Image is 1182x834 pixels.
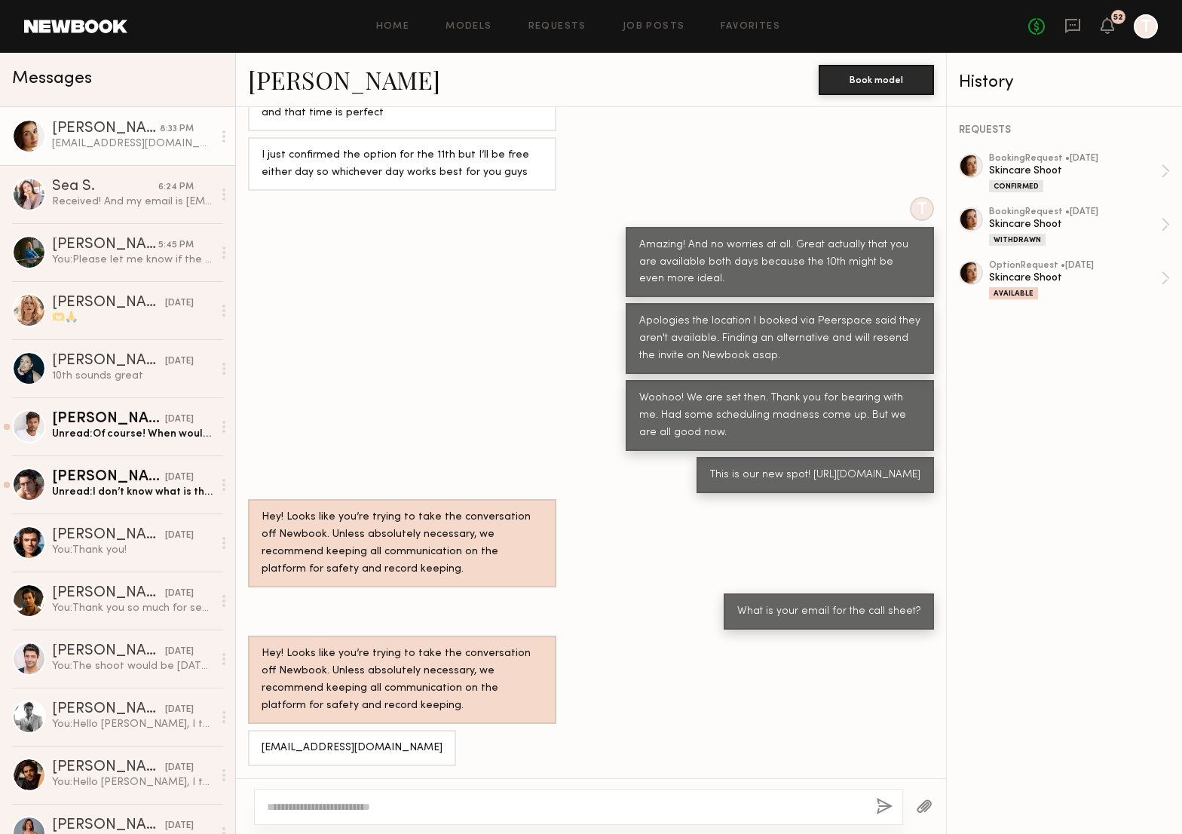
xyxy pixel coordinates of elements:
div: You: Thank you so much for sending that info along! Forwarding it to the client now :) [52,601,213,615]
a: T [1134,14,1158,38]
div: Sea S. [52,179,158,195]
div: [EMAIL_ADDRESS][DOMAIN_NAME] [262,740,442,757]
div: Unread: Of course! When would the shoot take place? Could you share a few more details? Thanks a ... [52,427,213,441]
div: [DATE] [165,471,194,485]
div: Amazing! And no worries at all. Great actually that you are available both days because the 10th ... [639,237,920,289]
div: [PERSON_NAME] [52,760,165,775]
a: Book model [819,72,934,85]
a: Home [376,22,410,32]
div: This is our new spot! [URL][DOMAIN_NAME] [710,467,920,484]
div: Confirmed [989,180,1043,192]
div: History [959,74,1170,91]
div: You: Thank you! [52,543,213,557]
div: [PERSON_NAME] [52,528,165,543]
div: [PERSON_NAME] [52,412,165,427]
div: [DATE] [165,587,194,601]
div: [DATE] [165,354,194,369]
div: booking Request • [DATE] [989,207,1161,217]
a: optionRequest •[DATE]Skincare ShootAvailable [989,261,1170,299]
div: [PERSON_NAME] [52,121,160,136]
div: [DATE] [165,819,194,833]
a: bookingRequest •[DATE]Skincare ShootWithdrawn [989,207,1170,246]
div: Skincare Shoot [989,164,1161,178]
div: Skincare Shoot [989,217,1161,231]
div: You: Hello [PERSON_NAME], I think you would be a great fit for an upcoming video I'm planning for... [52,717,213,731]
div: [PERSON_NAME] [52,238,158,253]
div: 10th sounds great [52,369,213,383]
div: [PERSON_NAME] [52,586,165,601]
div: Hey! Looks like you’re trying to take the conversation off Newbook. Unless absolutely necessary, ... [262,509,543,578]
div: [EMAIL_ADDRESS][DOMAIN_NAME] [52,136,213,151]
div: Hey! Looks like you’re trying to take the conversation off Newbook. Unless absolutely necessary, ... [262,645,543,715]
div: [PERSON_NAME] [52,470,165,485]
div: Withdrawn [989,234,1046,246]
div: booking Request • [DATE] [989,154,1161,164]
a: Requests [528,22,586,32]
div: [DATE] [165,761,194,775]
div: [PERSON_NAME] [52,818,165,833]
div: [DATE] [165,296,194,311]
div: I just confirmed the option for the 11th but I’ll be free either day so whichever day works best ... [262,147,543,182]
div: 8:33 PM [160,122,194,136]
button: Book model [819,65,934,95]
div: You: Please let me know if the date change and start time works for you! I do have to confirm as ... [52,253,213,267]
a: [PERSON_NAME] [248,63,440,96]
a: Models [446,22,491,32]
div: 5:45 PM [158,238,194,253]
a: Favorites [721,22,780,32]
div: Apologies the location I booked via Peerspace said they aren't available. Finding an alternative ... [639,313,920,365]
div: [DATE] [165,645,194,659]
div: REQUESTS [959,125,1170,136]
div: Skincare Shoot [989,271,1161,285]
a: bookingRequest •[DATE]Skincare ShootConfirmed [989,154,1170,192]
div: Woohoo! We are set then. Thank you for bearing with me. Had some scheduling madness come up. But ... [639,390,920,442]
div: Received! And my email is [EMAIL_ADDRESS][DOMAIN_NAME] [52,195,213,209]
div: [PERSON_NAME] [52,644,165,659]
div: option Request • [DATE] [989,261,1161,271]
div: [DATE] [165,412,194,427]
div: 🫶🙏 [52,311,213,325]
div: [PERSON_NAME] [52,296,165,311]
div: [DATE] [165,703,194,717]
div: You: The shoot would be [DATE] or 13th. Still determining the rate with the client, but I believe... [52,659,213,673]
a: Job Posts [623,22,685,32]
div: [PERSON_NAME] [52,354,165,369]
div: Available [989,287,1038,299]
div: You: Hello [PERSON_NAME], I think you would be a great fit for an upcoming video I'm planning for... [52,775,213,790]
div: Unread: I don’t know what is the vibe [52,485,213,499]
div: 6:24 PM [158,180,194,195]
div: What is your email for the call sheet? [737,603,920,621]
div: [DATE] [165,529,194,543]
span: Messages [12,70,92,87]
div: [PERSON_NAME] [52,702,165,717]
div: 52 [1113,14,1123,22]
